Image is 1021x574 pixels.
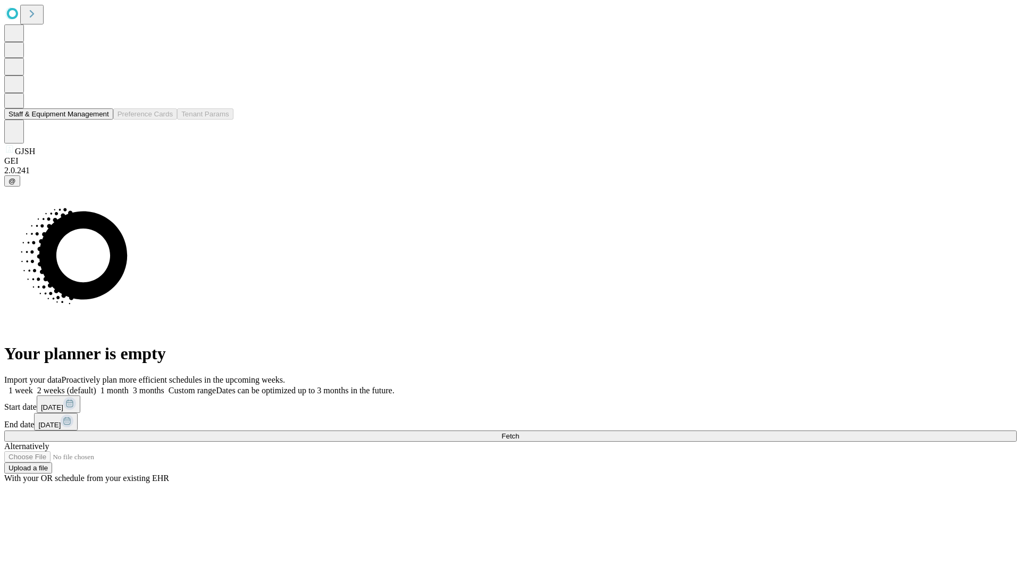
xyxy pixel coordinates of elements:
button: Preference Cards [113,108,177,120]
span: 1 week [9,386,33,395]
span: Fetch [501,432,519,440]
button: Fetch [4,430,1017,442]
span: 2 weeks (default) [37,386,96,395]
span: [DATE] [38,421,61,429]
div: 2.0.241 [4,166,1017,175]
div: GEI [4,156,1017,166]
button: [DATE] [34,413,78,430]
span: Dates can be optimized up to 3 months in the future. [216,386,394,395]
span: Alternatively [4,442,49,451]
button: @ [4,175,20,187]
span: Custom range [169,386,216,395]
span: Proactively plan more efficient schedules in the upcoming weeks. [62,375,285,384]
span: [DATE] [41,403,63,411]
button: Upload a file [4,462,52,474]
button: Tenant Params [177,108,233,120]
h1: Your planner is empty [4,344,1017,364]
div: End date [4,413,1017,430]
span: @ [9,177,16,185]
span: With your OR schedule from your existing EHR [4,474,169,483]
span: Import your data [4,375,62,384]
span: GJSH [15,147,35,156]
span: 1 month [101,386,129,395]
button: Staff & Equipment Management [4,108,113,120]
span: 3 months [133,386,164,395]
button: [DATE] [37,395,80,413]
div: Start date [4,395,1017,413]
